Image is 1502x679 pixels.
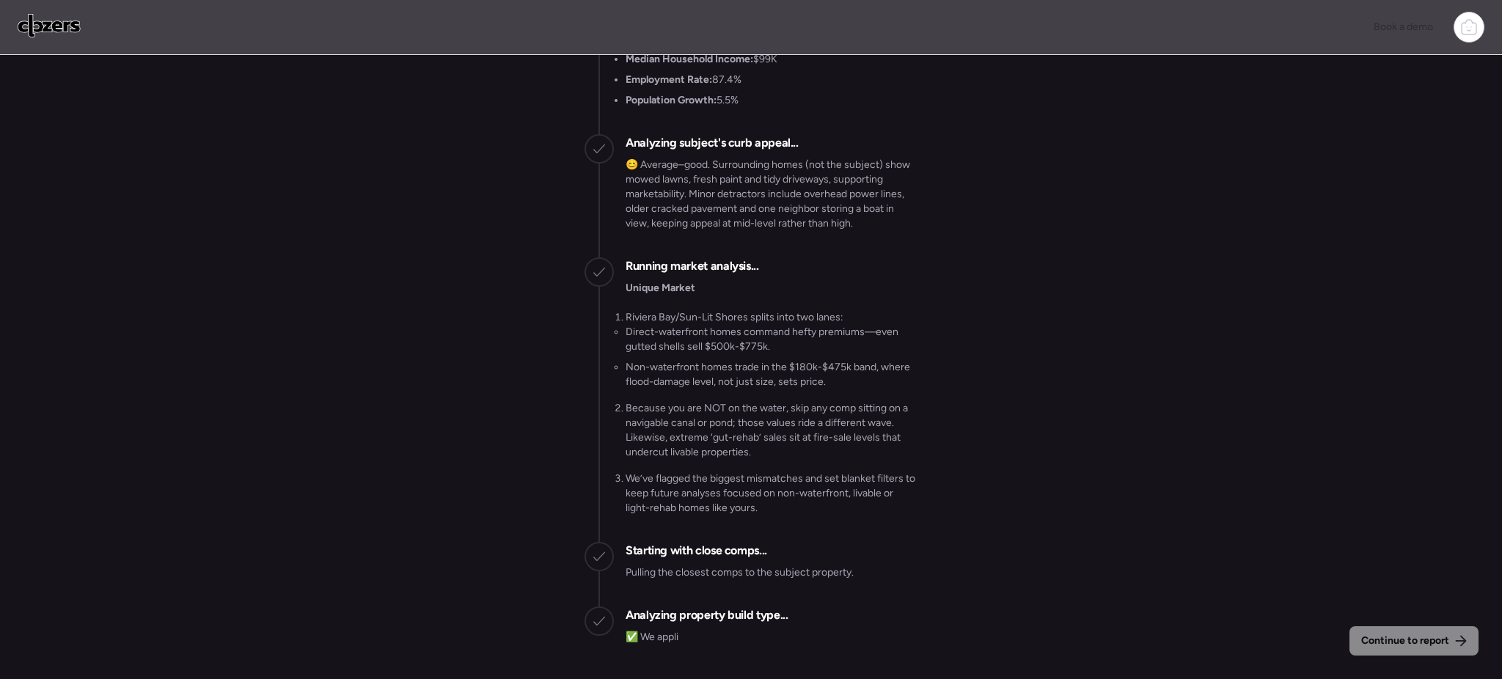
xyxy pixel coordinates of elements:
li: 87.4% [626,73,741,87]
p: 😊 Average–good. Surrounding homes (not the subject) show mowed lawns, fresh paint and tidy drivew... [626,158,917,231]
strong: Unique Market [626,282,695,294]
strong: Employment Rate: [626,73,712,86]
h2: Starting with close comps... [626,542,767,559]
p: Pulling the closest comps to the subject property. [626,565,854,580]
li: Direct-waterfront homes command hefty premiums—even gutted shells sell $500k-$775k. [626,325,917,354]
li: We’ve flagged the biggest mismatches and set blanket filters to keep future analyses focused on n... [626,471,917,515]
p: ✅ We appli [626,630,678,645]
strong: Median Household Income: [626,53,753,65]
h2: Analyzing property build type... [626,606,788,624]
li: 5.5% [626,93,739,108]
li: Non-waterfront homes trade in the $180k-$475k band, where flood-damage level, not just size, sets... [626,360,917,389]
h2: Running market analysis... [626,257,759,275]
span: Book a demo [1374,21,1433,33]
img: Logo [18,14,81,37]
h2: Analyzing subject's curb appeal... [626,134,799,152]
span: Continue to report [1361,634,1449,648]
li: Because you are NOT on the water, skip any comp sitting on a navigable canal or pond; those value... [626,401,917,460]
li: Riviera Bay/Sun-Lit Shores splits into two lanes: [626,310,917,389]
strong: Population Growth: [626,94,717,106]
li: $99K [626,52,777,67]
